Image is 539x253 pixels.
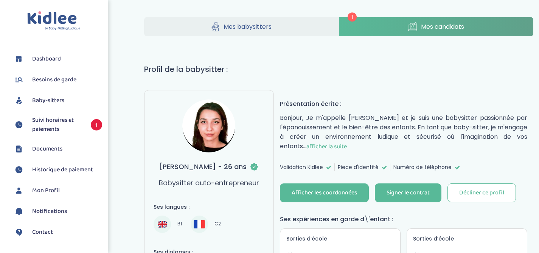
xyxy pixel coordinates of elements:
[27,11,81,31] img: logo.svg
[182,99,235,152] img: avatar
[421,22,464,31] span: Mes candidats
[13,206,25,217] img: notification.svg
[32,207,67,216] span: Notifications
[13,227,102,238] a: Contact
[13,185,102,196] a: Mon Profil
[32,186,60,195] span: Mon Profil
[13,143,102,155] a: Documents
[13,164,102,175] a: Historique de paiement
[13,74,102,85] a: Besoins de garde
[348,12,357,22] span: 1
[286,235,394,243] h5: Sorties d’école
[375,183,441,202] button: Signer le contrat
[32,96,64,105] span: Baby-sitters
[91,119,102,130] span: 1
[32,75,76,84] span: Besoins de garde
[144,64,533,75] h1: Profil de la babysitter :
[158,220,167,229] img: Anglais
[13,185,25,196] img: profil.svg
[13,164,25,175] img: suivihoraire.svg
[212,220,224,229] span: C2
[13,116,102,134] a: Suivi horaires et paiements 1
[13,53,102,65] a: Dashboard
[32,116,83,134] span: Suivi horaires et paiements
[393,163,452,171] span: Numéro de téléphone
[154,203,264,211] h4: Ses langues :
[159,161,259,172] h3: [PERSON_NAME] - 26 ans
[32,54,61,64] span: Dashboard
[339,17,533,36] a: Mes candidats
[32,165,93,174] span: Historique de paiement
[13,95,102,106] a: Baby-sitters
[175,220,185,229] span: B1
[292,189,357,197] div: Afficher les coordonnées
[413,235,521,243] h5: Sorties d’école
[13,95,25,106] img: babysitters.svg
[13,227,25,238] img: contact.svg
[280,183,369,202] button: Afficher les coordonnées
[280,163,323,171] span: Validation Kidlee
[338,163,379,171] span: Piece d'identité
[459,189,504,197] div: Décliner ce profil
[13,74,25,85] img: besoin.svg
[280,99,527,109] h4: Présentation écrite :
[194,220,205,228] img: Français
[32,144,62,154] span: Documents
[224,22,272,31] span: Mes babysitters
[280,214,527,224] h4: Ses expériences en garde d\'enfant :
[13,53,25,65] img: dashboard.svg
[306,142,347,151] span: afficher la suite
[13,119,25,130] img: suivihoraire.svg
[13,206,102,217] a: Notifications
[32,228,53,237] span: Contact
[387,189,430,197] div: Signer le contrat
[13,143,25,155] img: documents.svg
[144,17,339,36] a: Mes babysitters
[447,183,516,202] button: Décliner ce profil
[159,178,259,188] p: Babysitter auto-entrepreneur
[280,113,527,151] p: Bonjour, Je m'appelle [PERSON_NAME] et je suis une babysitter passionnée par l'épanouissement et ...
